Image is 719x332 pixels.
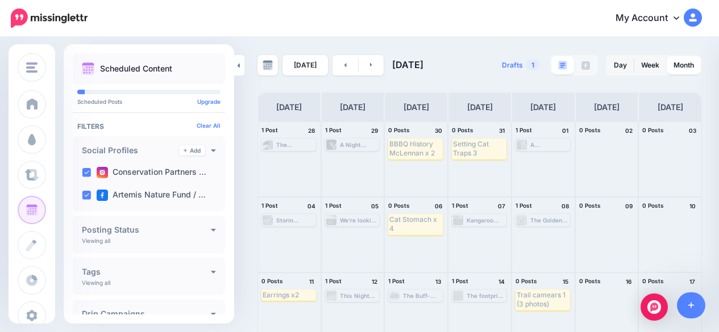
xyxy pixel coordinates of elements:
div: A [DEMOGRAPHIC_DATA] and [DEMOGRAPHIC_DATA] breeding pair land on their nesting mound at 11-mile ... [530,141,569,148]
p: Scheduled Content [100,65,172,73]
div: Open Intercom Messenger [641,293,668,321]
span: 0 Posts [642,278,664,284]
img: calendar.png [82,62,94,75]
span: 1 Post [388,278,405,284]
div: The Golden-shouldered Parrot needs open habitat, predator control, and carefully timed fire—all o... [530,217,569,224]
h4: 07 [496,201,508,211]
h4: Tags [82,268,211,276]
h4: [DATE] [276,100,302,114]
span: 0 Posts [388,127,410,133]
img: instagram-square.png [97,167,108,178]
span: 1 Post [325,278,342,284]
img: paragraph-boxed.png [558,61,567,70]
img: calendar-grey-darker.png [263,60,273,70]
h4: 10 [687,201,698,211]
h4: Drip Campaigns [82,310,211,318]
span: 1 Post [516,127,532,133]
h4: 02 [623,125,634,136]
h4: 12 [369,276,380,287]
h4: 30 [433,125,444,136]
h4: 06 [433,201,444,211]
a: Upgrade [197,98,221,105]
span: 1 Post [516,202,532,209]
div: Earrings x2 [263,291,315,300]
span: 1 Post [261,202,278,209]
label: Conservation Partners … [97,167,206,178]
span: 0 Posts [388,202,410,209]
h4: [DATE] [530,100,556,114]
div: A Night Parrot gets a tiny GPS tracker fitted so we can understand how they live. We use this inf... [340,141,379,148]
label: Artemis Nature Fund / … [97,190,206,201]
div: This Night Parrot has just been released after having a tiny GPS tracker fitted to it. Can you se... [340,292,379,299]
p: Viewing all [82,237,110,244]
span: 0 Posts [579,127,601,133]
img: menu.png [26,62,38,73]
div: The pheasant coucal (Centropus phasianinus) is a species of cuckoo found in subtropical or tropic... [276,141,315,148]
a: Clear All [197,122,221,129]
div: The Buff-breasted Buttonquail is the only Australian bird never photographed in the wild. With su... [403,292,442,299]
img: facebook-grey-square.png [581,61,590,70]
span: 0 Posts [261,278,283,284]
span: 1 Post [325,202,342,209]
a: Drafts1 [495,55,547,75]
p: Scheduled Posts [77,99,221,104]
h4: [DATE] [340,100,365,114]
span: 0 Posts [642,127,664,133]
h4: 01 [560,125,571,136]
a: Add [179,145,205,156]
h4: 31 [496,125,508,136]
h4: 29 [369,125,380,136]
span: 1 Post [452,202,468,209]
h4: 17 [687,276,698,287]
h4: 15 [560,276,571,287]
span: [DATE] [392,59,423,70]
h4: 03 [687,125,698,136]
h4: 28 [306,125,317,136]
a: [DATE] [282,55,328,75]
h4: 16 [623,276,634,287]
p: Viewing all [82,279,110,286]
img: Missinglettr [11,9,88,28]
div: Cat Stomach x 4 [389,215,442,234]
span: Drafts [502,62,523,69]
h4: [DATE] [594,100,620,114]
div: We're looking (listening) far and wide in the most remote parts of outback [GEOGRAPHIC_DATA] to f... [340,217,379,224]
div: BBBQ History McLennan x 2 [389,140,442,158]
img: facebook-square.png [97,190,108,201]
h4: 11 [306,276,317,287]
h4: 04 [306,201,317,211]
div: Setting Cat Traps 3 [453,140,505,158]
span: 1 Post [325,127,342,133]
h4: 09 [623,201,634,211]
a: Month [667,56,701,74]
a: My Account [604,5,702,32]
a: Day [607,56,634,74]
span: 0 Posts [579,278,601,284]
h4: 14 [496,276,508,287]
div: Storm burning is conducted on sites after tree clearing to help maintain an open landscape. The i... [276,217,315,224]
h4: [DATE] [467,100,493,114]
h4: 08 [560,201,571,211]
span: 1 Post [452,278,468,284]
span: 0 Posts [642,202,664,209]
h4: Filters [77,122,221,131]
h4: [DATE] [404,100,429,114]
h4: 05 [369,201,380,211]
h4: Social Profiles [82,146,179,154]
span: 1 [526,60,540,70]
h4: Posting Status [82,226,211,234]
div: Kangaroo Grass (Themeda triandra) is a widespread perennial tussock grass found on Chidna Station... [467,217,505,224]
div: The footprint of a Little Buttonquail, a common ground-dwelling species found on Chidna Station. ... [467,292,505,299]
a: Week [634,56,666,74]
span: 0 Posts [516,278,537,284]
h4: [DATE] [658,100,683,114]
span: 0 Posts [452,127,473,133]
h4: 13 [433,276,444,287]
span: 0 Posts [579,202,601,209]
div: Trail camears 1 (3 photos) [517,291,569,309]
span: 1 Post [261,127,278,133]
